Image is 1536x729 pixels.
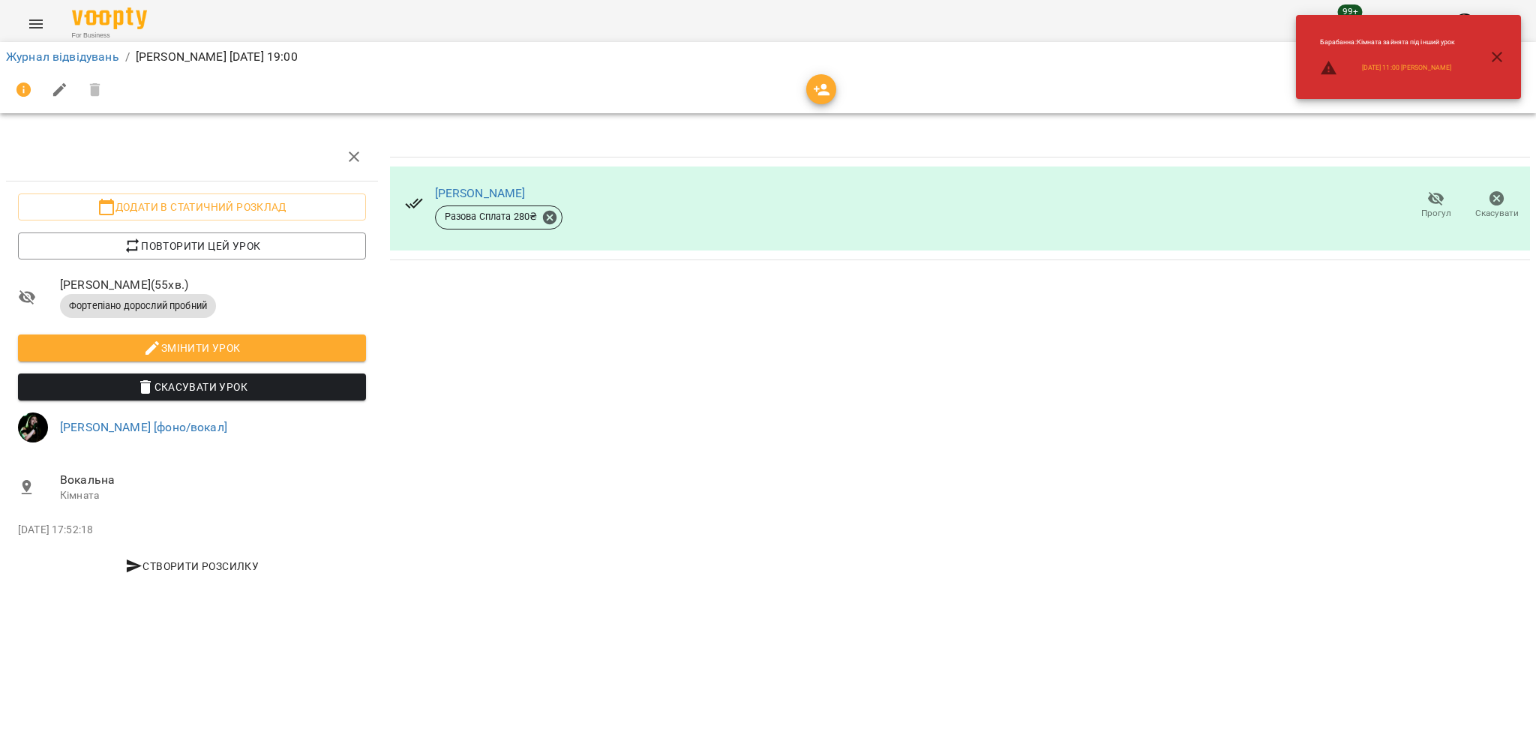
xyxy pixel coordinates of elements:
[1308,31,1468,53] li: Барабанна : Кімната зайнята під інший урок
[60,276,366,294] span: [PERSON_NAME] ( 55 хв. )
[18,232,366,259] button: Повторити цей урок
[30,378,354,396] span: Скасувати Урок
[18,193,366,220] button: Додати в статичний розклад
[1421,207,1451,220] span: Прогул
[6,49,119,64] a: Журнал відвідувань
[18,6,54,42] button: Menu
[1475,207,1519,220] span: Скасувати
[60,420,227,434] a: [PERSON_NAME] [фоно/вокал]
[18,523,366,538] p: [DATE] 17:52:18
[60,488,366,503] p: Кімната
[30,339,354,357] span: Змінити урок
[60,299,216,313] span: Фортепіано дорослий пробний
[125,48,130,66] li: /
[1466,184,1527,226] button: Скасувати
[1362,63,1451,73] a: [DATE] 11:00 [PERSON_NAME]
[18,373,366,400] button: Скасувати Урок
[30,237,354,255] span: Повторити цей урок
[18,334,366,361] button: Змінити урок
[30,198,354,216] span: Додати в статичний розклад
[436,210,547,223] span: Разова Сплата 280 ₴
[60,471,366,489] span: Вокальна
[6,48,1530,66] nav: breadcrumb
[1338,4,1363,19] span: 99+
[72,7,147,29] img: Voopty Logo
[136,48,298,66] p: [PERSON_NAME] [DATE] 19:00
[24,557,360,575] span: Створити розсилку
[18,412,48,442] img: e6bd477f4a762e55bff0fd7f04e7d45b.png
[435,186,526,200] a: [PERSON_NAME]
[1405,184,1466,226] button: Прогул
[435,205,563,229] div: Разова Сплата 280₴
[18,553,366,580] button: Створити розсилку
[72,31,147,40] span: For Business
